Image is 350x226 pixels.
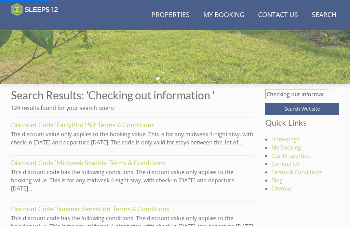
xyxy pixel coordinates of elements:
[255,8,301,23] a: Contact Us
[271,160,300,168] a: Contact Us
[11,104,254,112] p: 124 results found for your search query:
[11,121,154,129] a: Discount Code 'EarlyBird150' Terms & Conditions
[271,168,323,176] a: Terms & Conditions
[8,20,79,26] iframe: Customer reviews powered by Trustpilot
[11,159,165,167] a: Discount Code 'Midweek Sparkle' Terms & Conditions
[11,205,169,213] a: Discount Code 'Summer Sensation' Terms & Conditions
[265,103,339,114] input: Search Website
[11,168,254,193] p: This discount code has the following conditions: The discount value only applies to the booking v...
[201,8,247,23] a: My Booking
[271,185,293,192] a: Sitemap
[11,130,254,146] p: The discount value only applies to the booking value. This is for any midweek 4-night stay, with ...
[271,176,283,184] a: Blog
[11,89,254,101] h1: Search Results: 'Checking out information '
[271,152,310,159] a: Our Properties
[11,3,58,16] img: Sleeps 12
[265,118,339,127] h3: Quick Links
[271,136,300,143] a: Homepage
[265,89,329,99] input: Search...
[149,8,192,23] a: Properties
[271,144,301,151] a: My Booking
[309,8,339,23] a: Search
